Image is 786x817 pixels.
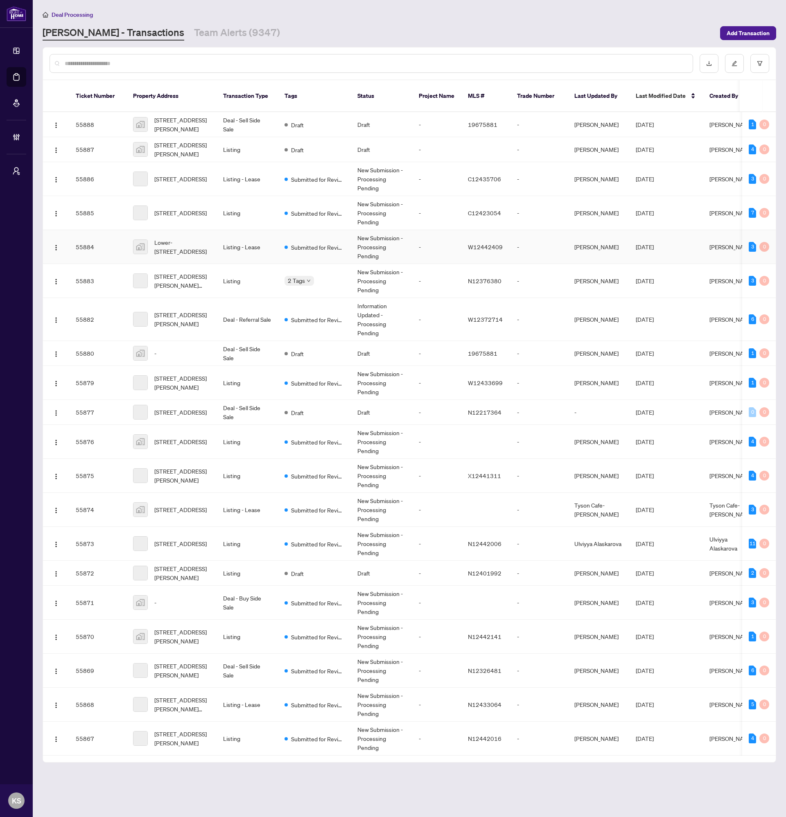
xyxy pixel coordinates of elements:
[568,264,629,298] td: [PERSON_NAME]
[759,314,769,324] div: 0
[50,596,63,609] button: Logo
[50,732,63,745] button: Logo
[750,54,769,73] button: filter
[351,162,412,196] td: New Submission - Processing Pending
[709,701,754,708] span: [PERSON_NAME]
[510,400,568,425] td: -
[351,425,412,459] td: New Submission - Processing Pending
[510,230,568,264] td: -
[568,230,629,264] td: [PERSON_NAME]
[510,264,568,298] td: -
[468,209,501,217] span: C12423054
[53,278,59,285] img: Logo
[351,493,412,527] td: New Submission - Processing Pending
[636,569,654,577] span: [DATE]
[69,459,126,493] td: 55875
[50,143,63,156] button: Logo
[53,571,59,577] img: Logo
[291,408,304,417] span: Draft
[53,210,59,217] img: Logo
[636,209,654,217] span: [DATE]
[50,406,63,419] button: Logo
[52,11,93,18] span: Deal Processing
[568,425,629,459] td: [PERSON_NAME]
[568,561,629,586] td: [PERSON_NAME]
[749,407,756,417] div: 0
[50,274,63,287] button: Logo
[154,272,210,290] span: [STREET_ADDRESS][PERSON_NAME][PERSON_NAME]
[154,238,210,256] span: Lower-[STREET_ADDRESS]
[154,539,207,548] span: [STREET_ADDRESS]
[50,566,63,580] button: Logo
[709,501,754,518] span: Tyson Cafe-[PERSON_NAME]
[636,667,654,674] span: [DATE]
[510,298,568,341] td: -
[133,596,147,609] img: thumbnail-img
[133,240,147,254] img: thumbnail-img
[709,408,754,416] span: [PERSON_NAME]
[154,349,156,358] span: -
[154,437,207,446] span: [STREET_ADDRESS]
[749,144,756,154] div: 4
[759,144,769,154] div: 0
[709,379,754,386] span: [PERSON_NAME]
[69,366,126,400] td: 55879
[351,341,412,366] td: Draft
[217,196,278,230] td: Listing
[50,537,63,550] button: Logo
[53,473,59,480] img: Logo
[133,503,147,517] img: thumbnail-img
[510,366,568,400] td: -
[412,561,461,586] td: -
[53,600,59,607] img: Logo
[709,438,754,445] span: [PERSON_NAME]
[154,115,210,133] span: [STREET_ADDRESS][PERSON_NAME]
[709,350,754,357] span: [PERSON_NAME]
[412,196,461,230] td: -
[154,467,210,485] span: [STREET_ADDRESS][PERSON_NAME]
[568,162,629,196] td: [PERSON_NAME]
[636,175,654,183] span: [DATE]
[749,471,756,481] div: 4
[749,378,756,388] div: 1
[759,505,769,515] div: 0
[291,632,344,641] span: Submitted for Review
[351,459,412,493] td: New Submission - Processing Pending
[510,527,568,561] td: -
[217,162,278,196] td: Listing - Lease
[700,54,718,73] button: download
[217,80,278,112] th: Transaction Type
[412,264,461,298] td: -
[291,438,344,447] span: Submitted for Review
[154,598,156,607] span: -
[709,316,754,323] span: [PERSON_NAME]
[43,12,48,18] span: home
[50,435,63,448] button: Logo
[69,425,126,459] td: 55876
[759,471,769,481] div: 0
[412,459,461,493] td: -
[288,276,305,285] span: 2 Tags
[709,472,754,479] span: [PERSON_NAME]
[217,137,278,162] td: Listing
[629,80,703,112] th: Last Modified Date
[510,80,568,112] th: Trade Number
[69,400,126,425] td: 55877
[749,120,756,129] div: 1
[412,298,461,341] td: -
[568,527,629,561] td: Ulviyya Alaskarova
[759,733,769,743] div: 0
[217,112,278,137] td: Deal - Sell Side Sale
[351,137,412,162] td: Draft
[154,564,210,582] span: [STREET_ADDRESS][PERSON_NAME]
[759,208,769,218] div: 0
[291,539,344,548] span: Submitted for Review
[291,209,344,218] span: Submitted for Review
[709,569,754,577] span: [PERSON_NAME]
[725,54,744,73] button: edit
[636,506,654,513] span: [DATE]
[636,121,654,128] span: [DATE]
[351,527,412,561] td: New Submission - Processing Pending
[351,196,412,230] td: New Submission - Processing Pending
[636,243,654,251] span: [DATE]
